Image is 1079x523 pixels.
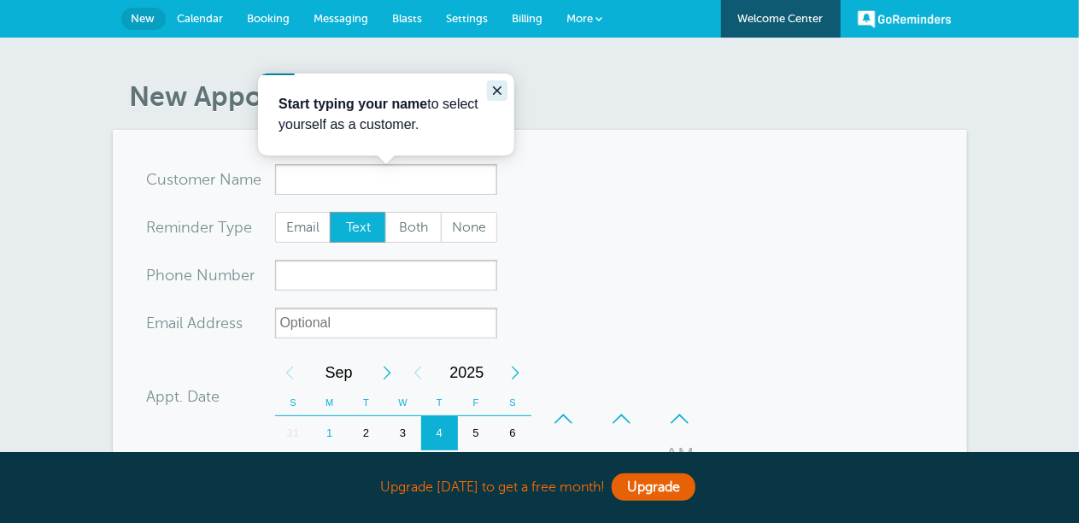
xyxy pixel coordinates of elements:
div: Thursday, September 11 [421,450,458,485]
span: Blasts [393,12,423,25]
div: Monday, September 8 [311,450,348,485]
th: W [384,390,421,416]
span: None [442,213,496,242]
span: Cus [147,172,174,187]
span: Messaging [314,12,369,25]
div: AM [660,438,701,472]
div: 1 [311,416,348,450]
div: Next Month [372,356,403,390]
div: Wednesday, September 10 [384,450,421,485]
div: 11 [421,450,458,485]
label: Email [275,212,331,243]
span: Booking [248,12,290,25]
span: More [567,12,594,25]
div: Wednesday, September 3 [384,416,421,450]
label: Appt. Date [147,389,220,404]
div: 2 [348,416,384,450]
label: Text [330,212,386,243]
div: Previous Month [275,356,306,390]
div: Thursday, September 4 [421,416,458,450]
div: Tuesday, September 2 [348,416,384,450]
div: 3 [384,416,421,450]
span: September [306,356,372,390]
span: Billing [513,12,543,25]
span: Text [331,213,385,242]
div: Friday, September 5 [458,416,495,450]
div: Upgrade [DATE] to get a free month! [113,469,967,506]
label: None [441,212,497,243]
div: 5 [458,416,495,450]
th: T [421,390,458,416]
th: S [495,390,531,416]
div: Sunday, September 7 [275,450,312,485]
div: 8 [311,450,348,485]
div: 4 [421,416,458,450]
span: Email [276,213,331,242]
span: Pho [147,267,175,283]
a: New [121,8,166,30]
div: 7 [275,450,312,485]
label: Both [385,212,442,243]
div: Today, Monday, September 1 [311,416,348,450]
input: Optional [275,308,497,338]
div: 12 [458,450,495,485]
iframe: tooltip [258,73,514,156]
div: ress [147,308,275,338]
h1: New Appointment [130,80,967,113]
div: ame [147,164,275,195]
span: Ema [147,315,177,331]
div: 13 [495,450,531,485]
span: Calendar [178,12,224,25]
div: 6 [495,416,531,450]
div: 10 [384,450,421,485]
div: Friday, September 12 [458,450,495,485]
div: mber [147,260,275,291]
th: M [311,390,348,416]
span: 2025 [434,356,501,390]
span: il Add [177,315,216,331]
a: Upgrade [612,473,695,501]
span: Settings [447,12,489,25]
th: S [275,390,312,416]
div: Saturday, September 13 [495,450,531,485]
div: Tuesday, September 9 [348,450,384,485]
th: T [348,390,384,416]
th: F [458,390,495,416]
span: tomer N [174,172,232,187]
span: Both [386,213,441,242]
div: Next Year [501,356,531,390]
label: Reminder Type [147,220,253,235]
span: New [132,12,155,25]
span: ne Nu [175,267,219,283]
div: 31 [275,416,312,450]
div: Previous Year [403,356,434,390]
div: Sunday, August 31 [275,416,312,450]
div: 9 [348,450,384,485]
div: Saturday, September 6 [495,416,531,450]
